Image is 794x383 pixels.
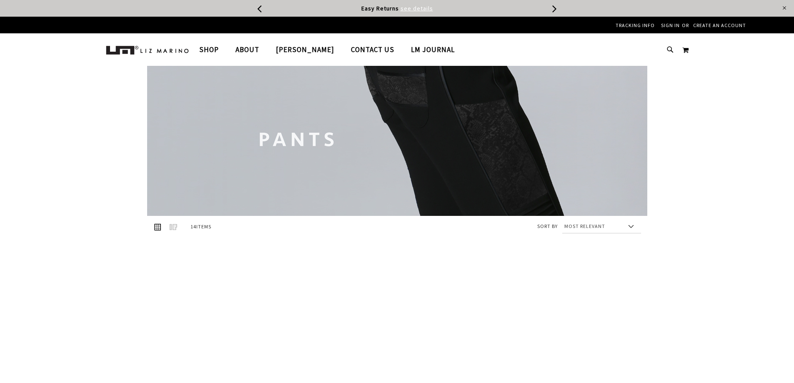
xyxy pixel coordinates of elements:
a: LM Journal [403,43,463,57]
span: 14 [190,223,196,230]
span: LM Journal [411,45,455,54]
a: Shop [199,43,227,57]
a: About [227,43,268,57]
img: Pants [147,66,647,216]
p: Items [190,220,211,233]
strong: Grid [151,220,165,233]
a: [PERSON_NAME] [268,43,343,57]
span: [PERSON_NAME] [276,45,334,54]
a: Create an Account [693,22,746,29]
a: see details [401,5,433,12]
a: store logo [105,45,189,55]
span: Easy Returns [361,5,399,12]
a: Sign In [661,22,680,29]
a: List [167,220,180,233]
a: Tracking Info [616,22,655,29]
span: Contact Us [351,45,394,54]
a: Contact Us [343,43,403,57]
span: Shop [199,43,219,57]
span: About [235,45,259,54]
label: Sort By [537,223,558,230]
